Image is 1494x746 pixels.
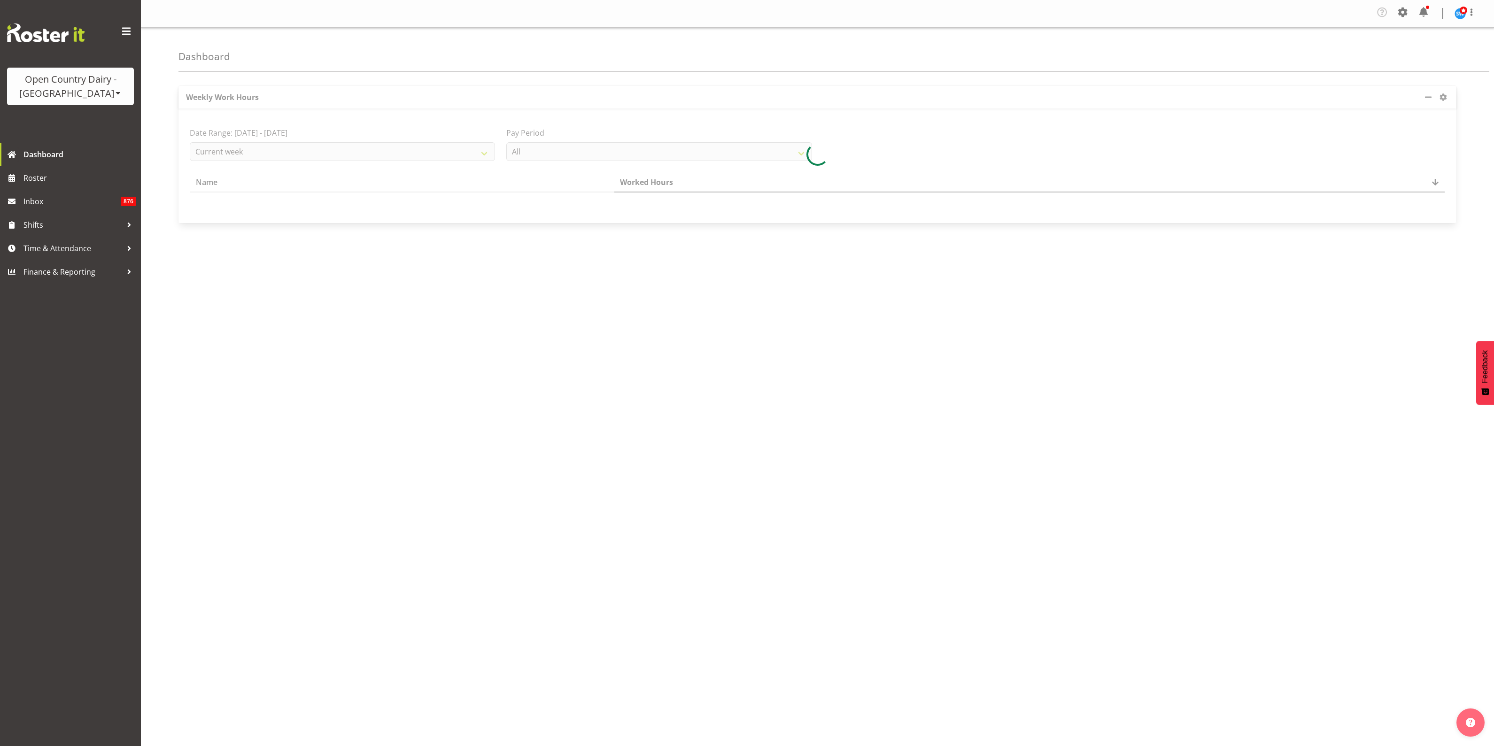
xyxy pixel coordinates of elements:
[23,218,122,232] span: Shifts
[178,51,230,62] h4: Dashboard
[1481,350,1489,383] span: Feedback
[23,265,122,279] span: Finance & Reporting
[23,147,136,162] span: Dashboard
[1466,718,1475,727] img: help-xxl-2.png
[23,194,121,208] span: Inbox
[121,197,136,206] span: 876
[23,171,136,185] span: Roster
[1455,8,1466,19] img: steve-webb8258.jpg
[16,72,124,100] div: Open Country Dairy - [GEOGRAPHIC_DATA]
[23,241,122,255] span: Time & Attendance
[1476,341,1494,405] button: Feedback - Show survey
[7,23,85,42] img: Rosterit website logo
